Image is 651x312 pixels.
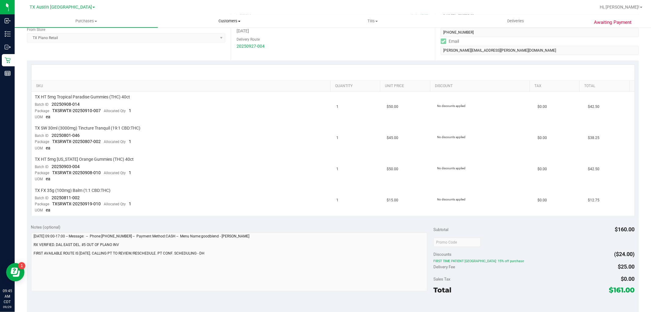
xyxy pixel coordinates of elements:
[387,104,398,110] span: $50.00
[433,259,635,263] span: FIRST TIME PATIENT [GEOGRAPHIC_DATA]: 15% off purchase
[499,18,532,24] span: Deliveries
[433,286,451,294] span: Total
[35,202,49,206] span: Package
[52,102,80,107] span: 20250908-014
[444,15,587,28] a: Deliveries
[5,31,11,37] inline-svg: Inventory
[588,197,599,203] span: $12.75
[3,305,12,309] p: 09/29
[35,146,43,150] span: UOM
[35,196,49,200] span: Batch ID
[584,84,627,89] a: Total
[129,139,132,144] span: 1
[52,201,101,206] span: TXSRWTX-20250919-010
[237,37,260,42] label: Delivery Route
[387,166,398,172] span: $50.00
[433,277,450,281] span: Sales Tax
[437,198,465,201] span: No discounts applied
[433,238,481,247] input: Promo Code
[433,227,448,232] span: Subtotal
[615,226,635,233] span: $160.00
[534,84,577,89] a: Tax
[588,104,599,110] span: $42.50
[129,170,132,175] span: 1
[15,18,158,24] span: Purchases
[52,195,80,200] span: 20250811-002
[609,286,635,294] span: $161.00
[588,135,599,141] span: $38.25
[594,19,631,26] span: Awaiting Payment
[35,94,130,100] span: TX HT 5mg Tropical Paradise Gummies (THC) 40ct
[35,125,141,131] span: TX SW 30ml (3000mg) Tincture Tranquil (19:1 CBD:THC)
[46,176,51,181] span: ea
[35,140,49,144] span: Package
[588,166,599,172] span: $42.50
[433,264,455,269] span: Delivery Fee
[301,18,444,24] span: Tills
[237,28,429,34] div: [DATE]
[36,84,328,89] a: SKU
[618,263,635,270] span: $25.00
[5,44,11,50] inline-svg: Outbound
[30,5,92,10] span: TX Austin [GEOGRAPHIC_DATA]
[27,27,45,32] label: From Store
[35,171,49,175] span: Package
[46,114,51,119] span: ea
[387,197,398,203] span: $15.00
[15,15,158,28] a: Purchases
[5,70,11,76] inline-svg: Reports
[129,201,132,206] span: 1
[5,18,11,24] inline-svg: Inbound
[621,276,635,282] span: $0.00
[52,164,80,169] span: 20250903-004
[385,84,428,89] a: Unit Price
[3,288,12,305] p: 09:45 AM CDT
[18,262,25,270] iframe: Resource center unread badge
[46,145,51,150] span: ea
[35,102,49,107] span: Batch ID
[35,177,43,181] span: UOM
[437,135,465,139] span: No discounts applied
[35,156,134,162] span: TX HT 5mg [US_STATE] Orange Gummies (THC) 40ct
[537,197,547,203] span: $0.00
[104,202,126,206] span: Allocated Qty
[104,109,126,113] span: Allocated Qty
[35,109,49,113] span: Package
[52,170,101,175] span: TXSRWTX-20250908-010
[35,188,111,193] span: TX FX 35g (100mg) Balm (1:1 CBD:THC)
[52,133,80,138] span: 20250801-046
[437,167,465,170] span: No discounts applied
[52,108,101,113] span: TXSRWTX-20250910-007
[441,37,459,46] label: Email
[104,140,126,144] span: Allocated Qty
[5,57,11,63] inline-svg: Retail
[437,104,465,108] span: No discounts applied
[337,135,339,141] span: 1
[31,225,61,229] span: Notes (optional)
[237,44,265,49] a: 20250927-004
[158,18,301,24] span: Customers
[335,84,378,89] a: Quantity
[6,263,24,281] iframe: Resource center
[614,251,635,257] span: ($24.00)
[537,166,547,172] span: $0.00
[433,249,451,260] span: Discounts
[35,165,49,169] span: Batch ID
[441,28,639,37] input: Format: (999) 999-9999
[301,15,444,28] a: Tills
[600,5,639,9] span: Hi, [PERSON_NAME]!
[337,104,339,110] span: 1
[52,139,101,144] span: TXSRWTX-20250807-002
[104,171,126,175] span: Allocated Qty
[46,207,51,212] span: ea
[537,135,547,141] span: $0.00
[129,108,132,113] span: 1
[387,135,398,141] span: $45.00
[35,134,49,138] span: Batch ID
[158,15,301,28] a: Customers
[35,208,43,212] span: UOM
[537,104,547,110] span: $0.00
[337,197,339,203] span: 1
[435,84,527,89] a: Discount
